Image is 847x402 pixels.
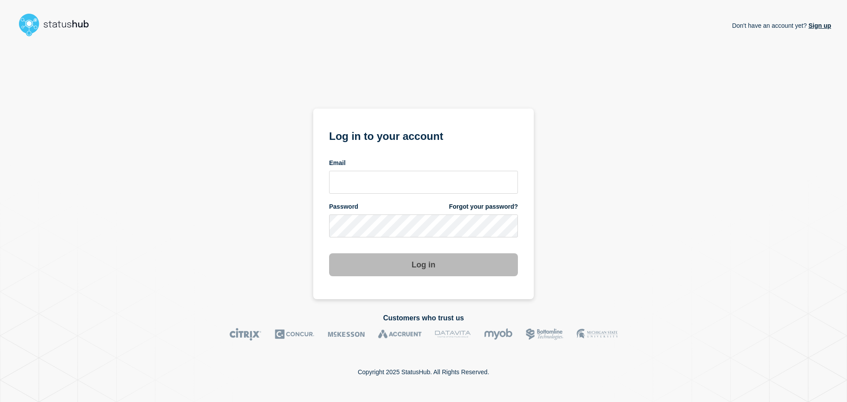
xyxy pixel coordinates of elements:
[16,314,831,322] h2: Customers who trust us
[732,15,831,36] p: Don't have an account yet?
[807,22,831,29] a: Sign up
[577,328,618,341] img: MSU logo
[329,253,518,276] button: Log in
[526,328,563,341] img: Bottomline logo
[449,203,518,211] a: Forgot your password?
[329,159,345,167] span: Email
[329,203,358,211] span: Password
[329,214,518,237] input: password input
[275,328,315,341] img: Concur logo
[328,328,365,341] img: McKesson logo
[329,127,518,143] h1: Log in to your account
[484,328,513,341] img: myob logo
[229,328,262,341] img: Citrix logo
[435,328,471,341] img: DataVita logo
[16,11,100,39] img: StatusHub logo
[329,171,518,194] input: email input
[378,328,422,341] img: Accruent logo
[358,368,489,376] p: Copyright 2025 StatusHub. All Rights Reserved.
